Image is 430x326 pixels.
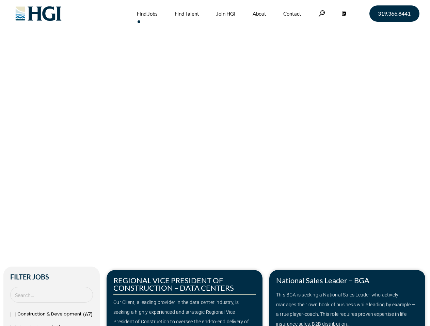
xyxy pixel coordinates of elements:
span: 319.366.8441 [378,11,411,16]
span: ) [91,311,93,317]
span: Make Your [25,104,123,129]
a: Search [318,10,325,17]
input: Search Job [10,287,93,303]
h2: Filter Jobs [10,273,93,280]
a: National Sales Leader – BGA [276,276,369,285]
span: Construction & Development [17,309,81,319]
a: 319.366.8441 [369,5,419,22]
a: REGIONAL VICE PRESIDENT OF CONSTRUCTION – DATA CENTERS [113,276,234,292]
span: ( [83,311,85,317]
span: 67 [85,311,91,317]
span: Jobs [41,137,52,144]
a: Home [25,137,39,144]
span: Next Move [127,105,227,128]
span: » [25,137,52,144]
